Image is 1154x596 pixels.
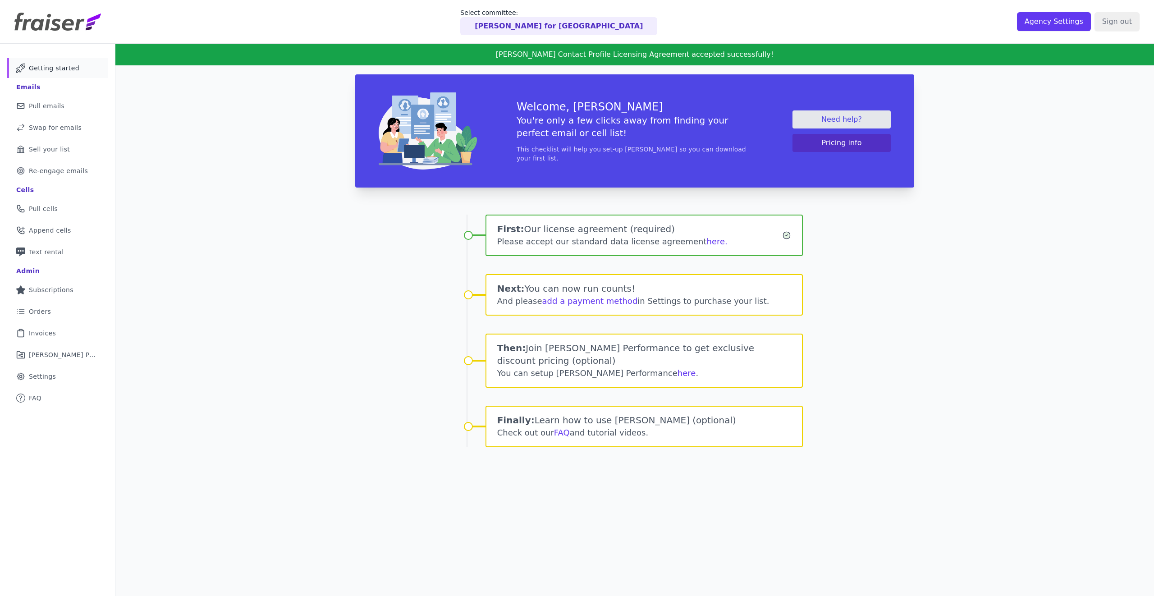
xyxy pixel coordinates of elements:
[542,296,638,306] a: add a payment method
[475,21,643,32] p: [PERSON_NAME] for [GEOGRAPHIC_DATA]
[517,100,753,114] h3: Welcome, [PERSON_NAME]
[7,280,108,300] a: Subscriptions
[29,329,56,338] span: Invoices
[678,368,696,378] a: here
[29,64,79,73] span: Getting started
[389,49,880,60] p: [PERSON_NAME] Contact Profile Licensing Agreement accepted successfully!
[7,242,108,262] a: Text rental
[460,8,657,17] p: Select committee:
[7,323,108,343] a: Invoices
[29,372,56,381] span: Settings
[517,145,753,163] p: This checklist will help you set-up [PERSON_NAME] so you can download your first list.
[7,345,108,365] a: [PERSON_NAME] Performance
[497,283,525,294] span: Next:
[792,110,891,128] a: Need help?
[29,204,58,213] span: Pull cells
[497,235,783,248] div: Please accept our standard data license agreement
[1094,12,1140,31] input: Sign out
[379,92,477,170] img: img
[29,394,41,403] span: FAQ
[7,220,108,240] a: Append cells
[7,302,108,321] a: Orders
[460,8,657,35] a: Select committee: [PERSON_NAME] for [GEOGRAPHIC_DATA]
[29,166,88,175] span: Re-engage emails
[497,343,526,353] span: Then:
[29,350,97,359] span: [PERSON_NAME] Performance
[29,285,73,294] span: Subscriptions
[14,13,101,31] img: Fraiser Logo
[16,185,34,194] div: Cells
[497,282,792,295] h1: You can now run counts!
[497,342,792,367] h1: Join [PERSON_NAME] Performance to get exclusive discount pricing (optional)
[29,145,70,154] span: Sell your list
[517,114,753,139] h5: You're only a few clicks away from finding your perfect email or cell list!
[497,295,792,307] div: And please in Settings to purchase your list.
[7,58,108,78] a: Getting started
[7,118,108,138] a: Swap for emails
[1017,12,1091,31] input: Agency Settings
[7,199,108,219] a: Pull cells
[554,428,570,437] a: FAQ
[497,426,792,439] div: Check out our and tutorial videos.
[497,415,535,426] span: Finally:
[497,223,783,235] h1: Our license agreement (required)
[792,134,891,152] button: Pricing info
[7,367,108,386] a: Settings
[497,224,524,234] span: First:
[29,123,82,132] span: Swap for emails
[29,248,64,257] span: Text rental
[16,266,40,275] div: Admin
[29,101,64,110] span: Pull emails
[29,226,71,235] span: Append cells
[29,307,51,316] span: Orders
[16,83,41,92] div: Emails
[7,96,108,116] a: Pull emails
[497,367,792,380] div: You can setup [PERSON_NAME] Performance .
[497,414,792,426] h1: Learn how to use [PERSON_NAME] (optional)
[7,388,108,408] a: FAQ
[7,161,108,181] a: Re-engage emails
[7,139,108,159] a: Sell your list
